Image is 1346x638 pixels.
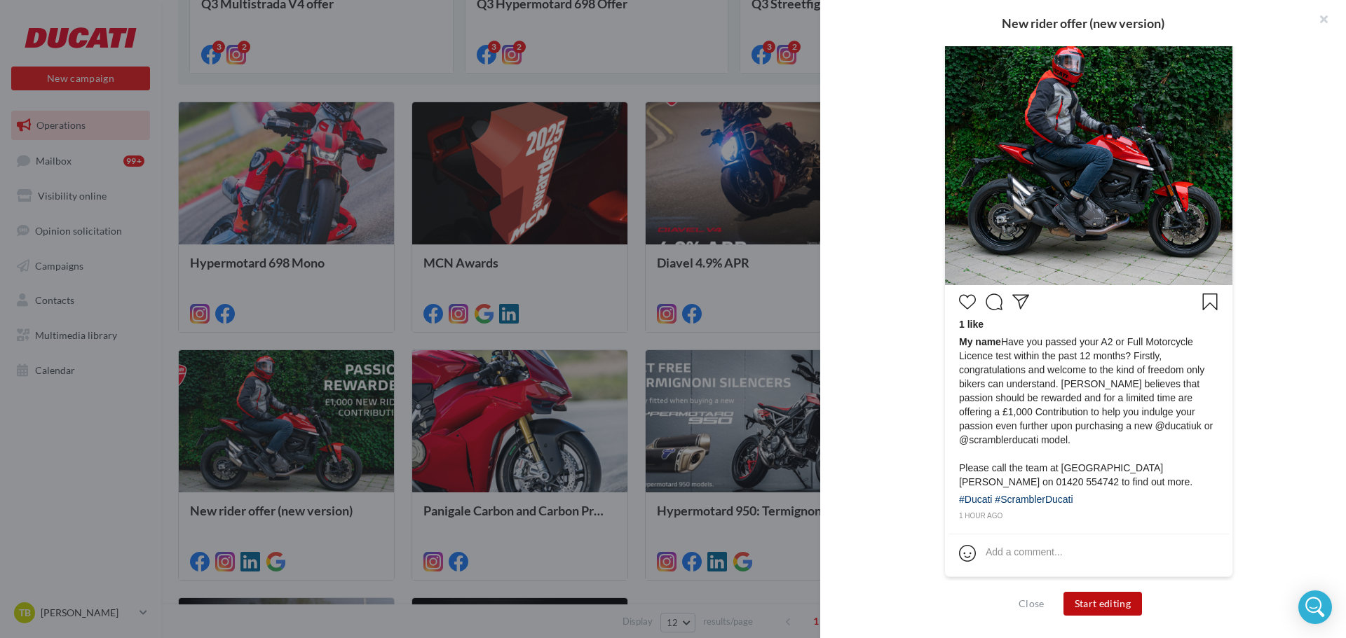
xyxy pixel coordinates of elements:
[959,335,1218,489] span: Have you passed your A2 or Full Motorcycle Licence test within the past 12 months? Firstly, congr...
[959,336,1001,347] span: My name
[959,317,1218,335] div: 1 like
[959,545,976,562] svg: Emoji
[1063,592,1143,616] button: Start editing
[959,510,1218,522] div: 1 hour ago
[1202,293,1218,310] svg: Enregistrer
[986,293,1002,310] svg: Commenter
[1298,590,1332,624] div: Open Intercom Messenger
[986,545,1063,559] div: Add a comment...
[1012,293,1029,310] svg: Partager la publication
[843,17,1324,29] div: New rider offer (new version)
[959,492,1073,510] div: #Ducati #ScramblerDucati
[1013,595,1050,612] button: Close
[944,577,1233,595] div: Non-contractual preview
[959,293,976,310] svg: J’aime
